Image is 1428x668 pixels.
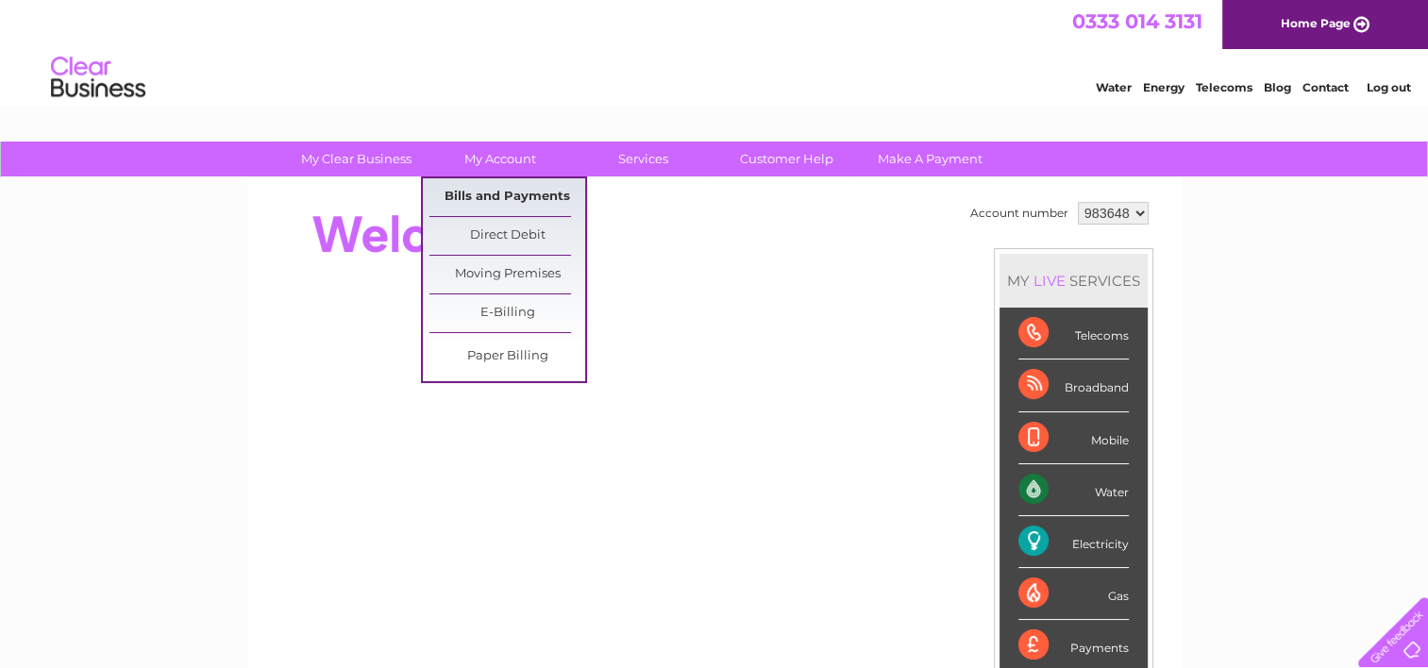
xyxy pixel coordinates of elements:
a: Telecoms [1196,80,1252,94]
div: Electricity [1018,516,1129,568]
a: Blog [1264,80,1291,94]
div: Clear Business is a trading name of Verastar Limited (registered in [GEOGRAPHIC_DATA] No. 3667643... [269,10,1161,92]
a: Energy [1143,80,1184,94]
div: Telecoms [1018,308,1129,359]
a: Customer Help [709,142,865,176]
a: Log out [1366,80,1410,94]
a: E-Billing [429,294,585,332]
div: Gas [1018,568,1129,620]
a: Contact [1302,80,1349,94]
div: Broadband [1018,359,1129,411]
a: My Clear Business [278,142,434,176]
img: logo.png [50,49,146,107]
a: Services [565,142,721,176]
a: Water [1096,80,1132,94]
a: 0333 014 3131 [1072,9,1202,33]
a: Bills and Payments [429,178,585,216]
a: My Account [422,142,578,176]
td: Account number [966,197,1073,229]
div: LIVE [1030,272,1069,290]
a: Paper Billing [429,338,585,376]
div: MY SERVICES [1000,254,1148,308]
div: Mobile [1018,412,1129,464]
a: Moving Premises [429,256,585,293]
a: Make A Payment [852,142,1008,176]
div: Water [1018,464,1129,516]
a: Direct Debit [429,217,585,255]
